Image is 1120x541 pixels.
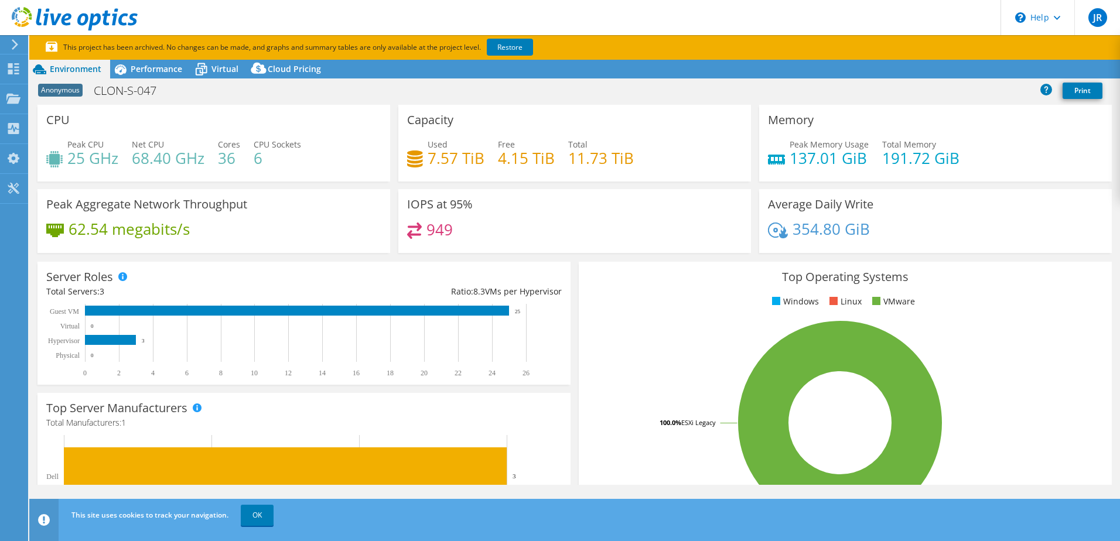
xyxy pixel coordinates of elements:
[304,285,562,298] div: Ratio: VMs per Hypervisor
[218,152,240,165] h4: 36
[46,198,247,211] h3: Peak Aggregate Network Throughput
[768,114,814,126] h3: Memory
[100,286,104,297] span: 3
[254,152,301,165] h4: 6
[426,223,453,236] h4: 949
[142,338,145,344] text: 3
[88,84,175,97] h1: CLON-S-047
[353,369,360,377] text: 16
[117,369,121,377] text: 2
[38,84,83,97] span: Anonymous
[660,418,681,427] tspan: 100.0%
[428,152,484,165] h4: 7.57 TiB
[1088,8,1107,27] span: JR
[568,139,588,150] span: Total
[588,270,1103,283] h3: Top Operating Systems
[50,307,79,316] text: Guest VM
[882,152,959,165] h4: 191.72 GiB
[132,139,164,150] span: Net CPU
[523,369,530,377] text: 26
[254,139,301,150] span: CPU Sockets
[487,39,533,56] a: Restore
[869,295,915,308] li: VMware
[91,352,94,358] text: 0
[768,198,873,211] h3: Average Daily Write
[498,139,515,150] span: Free
[268,63,321,74] span: Cloud Pricing
[387,369,394,377] text: 18
[132,152,204,165] h4: 68.40 GHz
[1063,83,1102,99] a: Print
[515,309,521,314] text: 25
[46,285,304,298] div: Total Servers:
[185,369,189,377] text: 6
[46,416,562,429] h4: Total Manufacturers:
[428,139,448,150] span: Used
[71,510,228,520] span: This site uses cookies to track your navigation.
[769,295,819,308] li: Windows
[498,152,555,165] h4: 4.15 TiB
[46,41,620,54] p: This project has been archived. No changes can be made, and graphs and summary tables are only av...
[793,222,870,235] h4: 354.80 GiB
[69,222,190,235] h4: 62.54 megabits/s
[407,114,453,126] h3: Capacity
[56,351,80,359] text: Physical
[421,369,428,377] text: 20
[46,114,70,126] h3: CPU
[83,369,87,377] text: 0
[121,417,126,428] span: 1
[285,369,292,377] text: 12
[827,295,862,308] li: Linux
[251,369,258,377] text: 10
[218,139,240,150] span: Cores
[407,198,473,211] h3: IOPS at 95%
[1015,12,1026,23] svg: \n
[882,139,936,150] span: Total Memory
[241,505,274,526] a: OK
[151,369,155,377] text: 4
[131,63,182,74] span: Performance
[455,369,462,377] text: 22
[681,418,716,427] tspan: ESXi Legacy
[219,369,223,377] text: 8
[48,337,80,345] text: Hypervisor
[473,286,485,297] span: 8.3
[790,152,869,165] h4: 137.01 GiB
[489,369,496,377] text: 24
[60,322,80,330] text: Virtual
[46,402,187,415] h3: Top Server Manufacturers
[67,152,118,165] h4: 25 GHz
[67,139,104,150] span: Peak CPU
[513,472,516,480] text: 3
[91,323,94,329] text: 0
[568,152,634,165] h4: 11.73 TiB
[790,139,869,150] span: Peak Memory Usage
[319,369,326,377] text: 14
[211,63,238,74] span: Virtual
[46,472,59,481] text: Dell
[50,63,101,74] span: Environment
[46,270,113,283] h3: Server Roles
